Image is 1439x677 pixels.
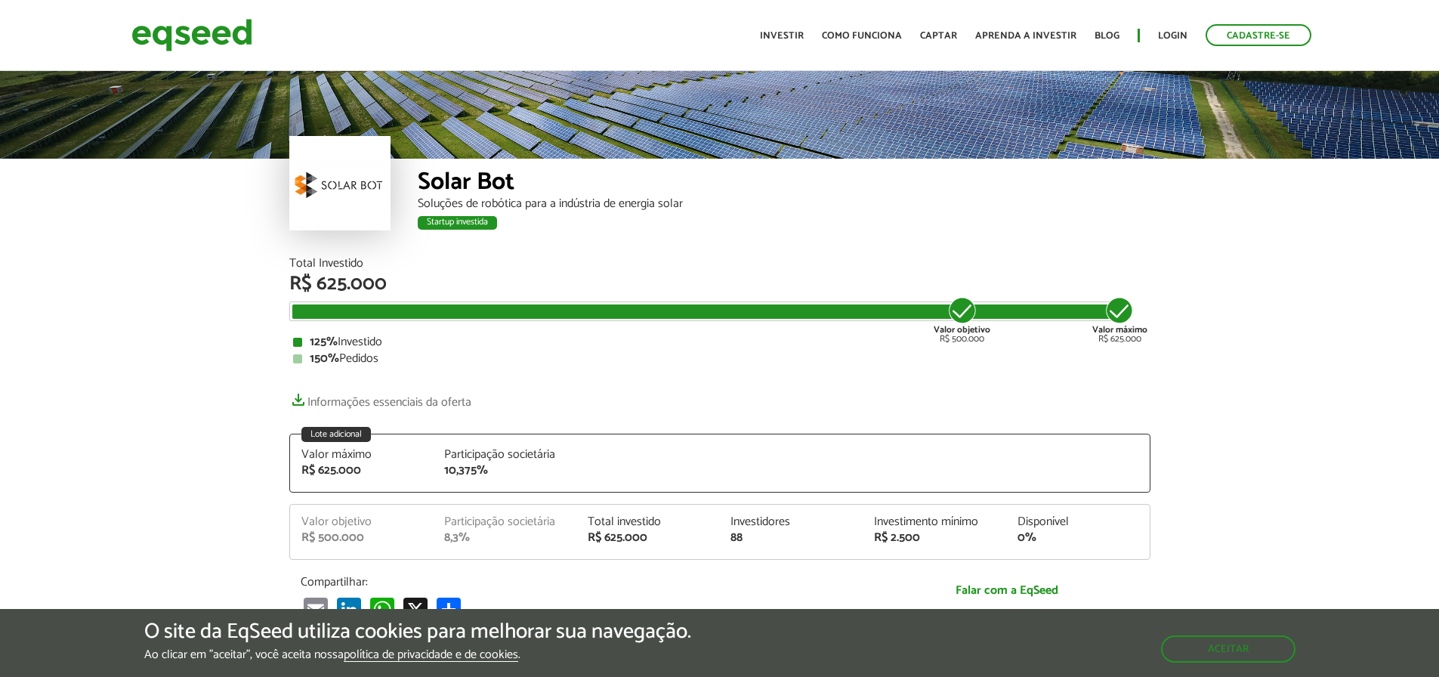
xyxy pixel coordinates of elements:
[310,348,339,369] strong: 150%
[144,620,691,644] h5: O site da EqSeed utiliza cookies para melhorar sua navegação.
[289,258,1150,270] div: Total Investido
[293,353,1147,365] div: Pedidos
[131,15,252,55] img: EqSeed
[301,427,371,442] div: Lote adicional
[822,31,902,41] a: Como funciona
[934,323,990,337] strong: Valor objetivo
[444,465,565,477] div: 10,375%
[444,516,565,528] div: Participação societária
[1206,24,1311,46] a: Cadastre-se
[301,597,331,622] a: Email
[400,597,431,622] a: X
[144,648,691,662] p: Ao clicar em "aceitar", você aceita nossa .
[301,532,422,544] div: R$ 500.000
[1017,516,1138,528] div: Disponível
[293,336,1147,348] div: Investido
[344,649,518,662] a: política de privacidade e de cookies
[301,575,852,589] p: Compartilhar:
[874,516,995,528] div: Investimento mínimo
[760,31,804,41] a: Investir
[1017,532,1138,544] div: 0%
[444,449,565,461] div: Participação societária
[1161,635,1295,663] button: Aceitar
[418,170,1150,198] div: Solar Bot
[730,532,851,544] div: 88
[874,532,995,544] div: R$ 2.500
[1092,323,1147,337] strong: Valor máximo
[444,532,565,544] div: 8,3%
[875,575,1139,606] a: Falar com a EqSeed
[418,198,1150,210] div: Soluções de robótica para a indústria de energia solar
[310,332,338,352] strong: 125%
[334,597,364,622] a: LinkedIn
[730,516,851,528] div: Investidores
[1158,31,1187,41] a: Login
[301,465,422,477] div: R$ 625.000
[289,388,471,409] a: Informações essenciais da oferta
[920,31,957,41] a: Captar
[588,532,709,544] div: R$ 625.000
[1092,295,1147,344] div: R$ 625.000
[934,295,990,344] div: R$ 500.000
[367,597,397,622] a: WhatsApp
[301,449,422,461] div: Valor máximo
[434,597,464,622] a: Compartilhar
[289,274,1150,294] div: R$ 625.000
[975,31,1076,41] a: Aprenda a investir
[418,216,497,230] div: Startup investida
[588,516,709,528] div: Total investido
[301,516,422,528] div: Valor objetivo
[1095,31,1119,41] a: Blog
